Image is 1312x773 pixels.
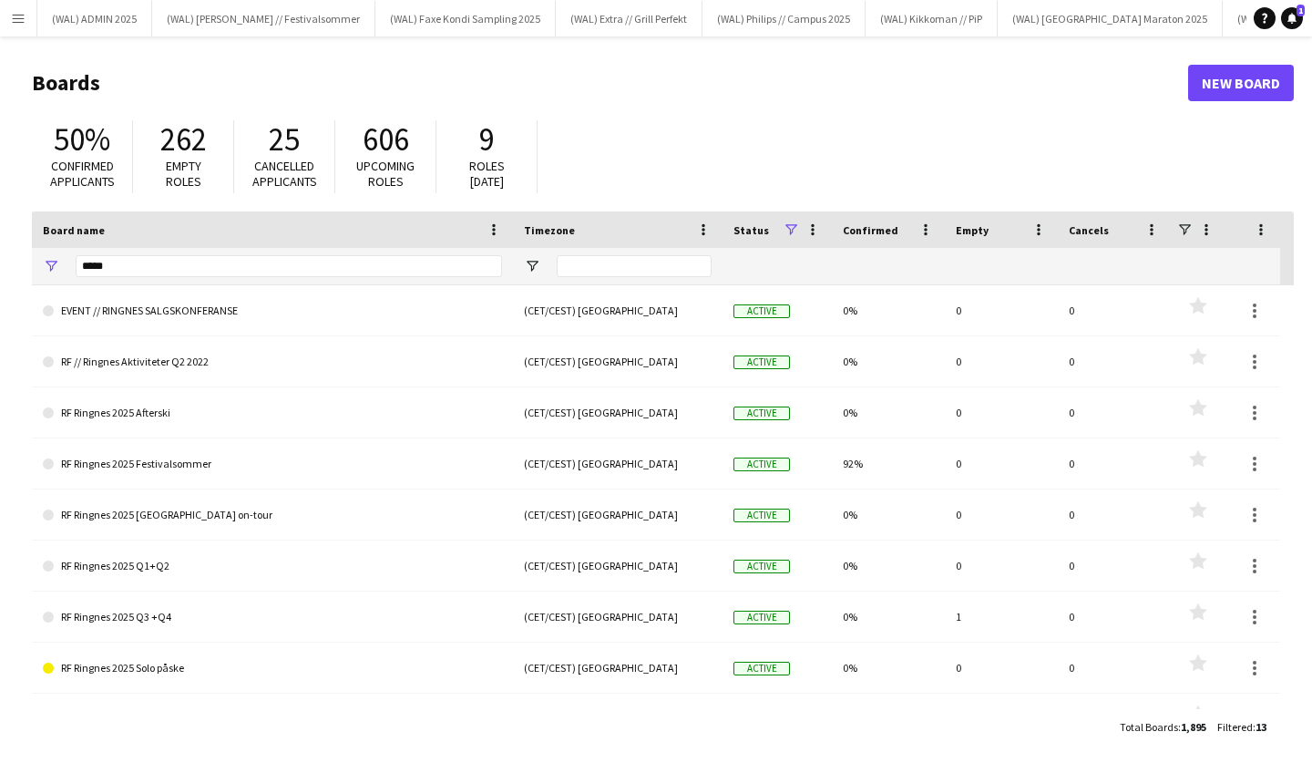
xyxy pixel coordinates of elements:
[152,1,375,36] button: (WAL) [PERSON_NAME] // Festivalsommer
[1120,709,1206,745] div: :
[733,560,790,573] span: Active
[1069,223,1109,237] span: Cancels
[733,509,790,522] span: Active
[945,592,1058,642] div: 1
[513,490,723,540] div: (CET/CEST) [GEOGRAPHIC_DATA]
[160,119,207,160] span: 262
[43,438,502,490] a: RF Ringnes 2025 Festivalsommer
[945,643,1058,693] div: 0
[1058,592,1171,642] div: 0
[733,356,790,369] span: Active
[513,387,723,438] div: (CET/CEST) [GEOGRAPHIC_DATA]
[733,662,790,675] span: Active
[524,223,575,237] span: Timezone
[1181,720,1206,734] span: 1,895
[945,490,1058,540] div: 0
[43,541,502,592] a: RF Ringnes 2025 Q1+Q2
[1217,709,1266,745] div: :
[1256,720,1266,734] span: 13
[363,119,409,160] span: 606
[54,119,110,160] span: 50%
[843,223,898,237] span: Confirmed
[832,694,945,744] div: 0%
[166,158,201,190] span: Empty roles
[32,69,1188,97] h1: Boards
[1217,720,1253,734] span: Filtered
[832,387,945,438] div: 0%
[375,1,556,36] button: (WAL) Faxe Kondi Sampling 2025
[269,119,300,160] span: 25
[1058,336,1171,386] div: 0
[945,285,1058,335] div: 0
[832,541,945,591] div: 0%
[733,304,790,318] span: Active
[469,158,505,190] span: Roles [DATE]
[832,592,945,642] div: 0%
[1058,541,1171,591] div: 0
[945,438,1058,489] div: 0
[702,1,866,36] button: (WAL) Philips // Campus 2025
[513,541,723,591] div: (CET/CEST) [GEOGRAPHIC_DATA]
[1188,65,1294,101] a: New Board
[524,258,540,274] button: Open Filter Menu
[945,694,1058,744] div: 0
[479,119,495,160] span: 9
[43,643,502,694] a: RF Ringnes 2025 Solo påske
[513,285,723,335] div: (CET/CEST) [GEOGRAPHIC_DATA]
[43,387,502,438] a: RF Ringnes 2025 Afterski
[43,336,502,387] a: RF // Ringnes Aktiviteter Q2 2022
[513,643,723,693] div: (CET/CEST) [GEOGRAPHIC_DATA]
[76,255,502,277] input: Board name Filter Input
[43,285,502,336] a: EVENT // RINGNES SALGSKONFERANSE
[513,336,723,386] div: (CET/CEST) [GEOGRAPHIC_DATA]
[832,490,945,540] div: 0%
[866,1,998,36] button: (WAL) Kikkoman // PiP
[43,223,105,237] span: Board name
[945,541,1058,591] div: 0
[1297,5,1305,16] span: 1
[832,438,945,489] div: 92%
[43,258,59,274] button: Open Filter Menu
[556,1,702,36] button: (WAL) Extra // Grill Perfekt
[733,611,790,624] span: Active
[832,336,945,386] div: 0%
[956,223,989,237] span: Empty
[945,387,1058,438] div: 0
[43,694,502,745] a: RF Ringnes Aktiviteter Q1 + Q2 2023
[832,643,945,693] div: 0%
[356,158,415,190] span: Upcoming roles
[832,285,945,335] div: 0%
[43,490,502,541] a: RF Ringnes 2025 [GEOGRAPHIC_DATA] on-tour
[733,223,769,237] span: Status
[733,458,790,471] span: Active
[1058,490,1171,540] div: 0
[43,592,502,643] a: RF Ringnes 2025 Q3 +Q4
[1058,643,1171,693] div: 0
[1058,387,1171,438] div: 0
[252,158,317,190] span: Cancelled applicants
[998,1,1223,36] button: (WAL) [GEOGRAPHIC_DATA] Maraton 2025
[37,1,152,36] button: (WAL) ADMIN 2025
[513,694,723,744] div: (CET/CEST) [GEOGRAPHIC_DATA]
[733,407,790,420] span: Active
[1058,694,1171,744] div: 0
[1281,7,1303,29] a: 1
[557,255,712,277] input: Timezone Filter Input
[513,592,723,642] div: (CET/CEST) [GEOGRAPHIC_DATA]
[1058,438,1171,489] div: 0
[1120,720,1178,734] span: Total Boards
[945,336,1058,386] div: 0
[1058,285,1171,335] div: 0
[50,158,115,190] span: Confirmed applicants
[513,438,723,489] div: (CET/CEST) [GEOGRAPHIC_DATA]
